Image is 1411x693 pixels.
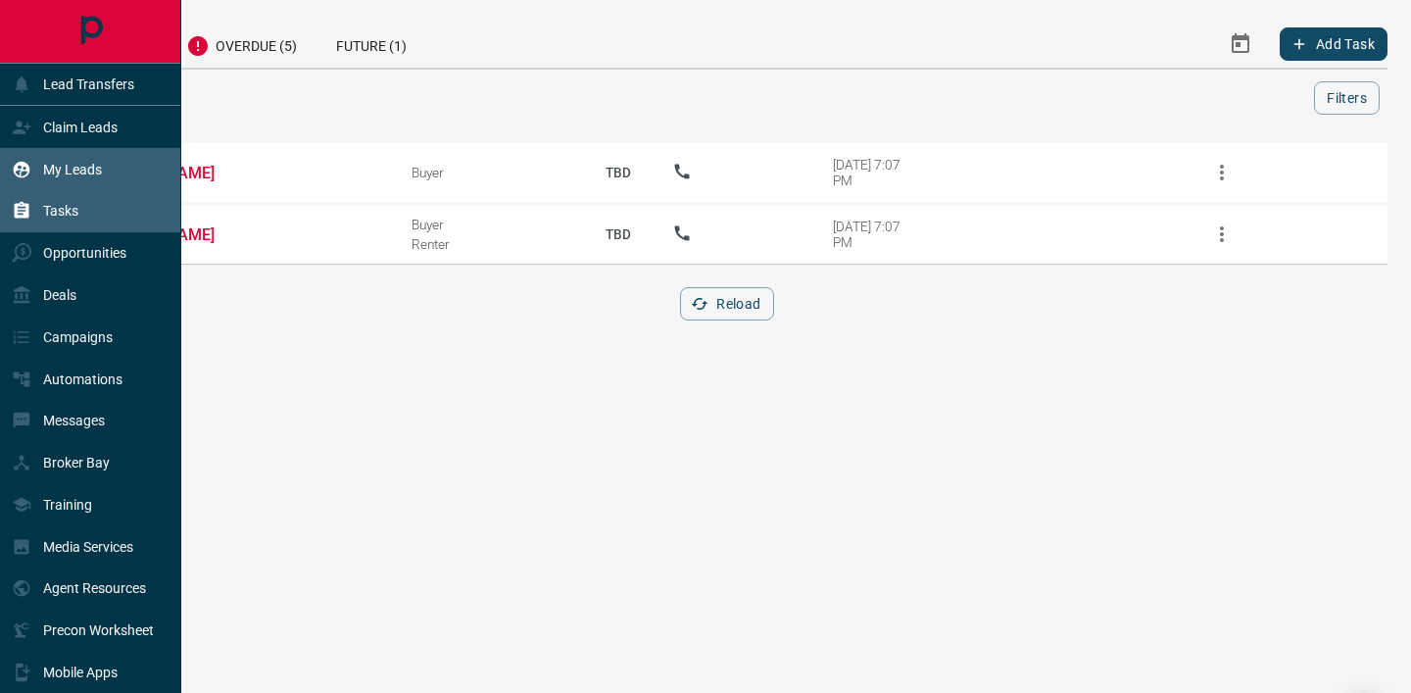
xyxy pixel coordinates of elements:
[680,287,773,321] button: Reload
[833,157,916,188] div: [DATE] 7:07 PM
[316,20,426,68] div: Future (1)
[833,219,916,250] div: [DATE] 7:07 PM
[412,236,563,252] div: Renter
[594,208,643,261] p: TBD
[412,217,563,232] div: Buyer
[594,146,643,199] p: TBD
[1314,81,1380,115] button: Filters
[412,165,563,180] div: Buyer
[167,20,316,68] div: Overdue (5)
[1217,21,1264,68] button: Select Date Range
[1280,27,1387,61] button: Add Task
